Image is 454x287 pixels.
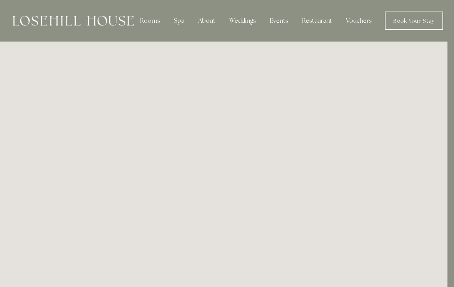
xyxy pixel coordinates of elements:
[223,13,262,28] div: Weddings
[264,13,294,28] div: Events
[168,13,190,28] div: Spa
[13,16,134,26] img: Losehill House
[134,13,166,28] div: Rooms
[340,13,378,28] a: Vouchers
[192,13,222,28] div: About
[385,12,443,30] a: Book Your Stay
[296,13,338,28] div: Restaurant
